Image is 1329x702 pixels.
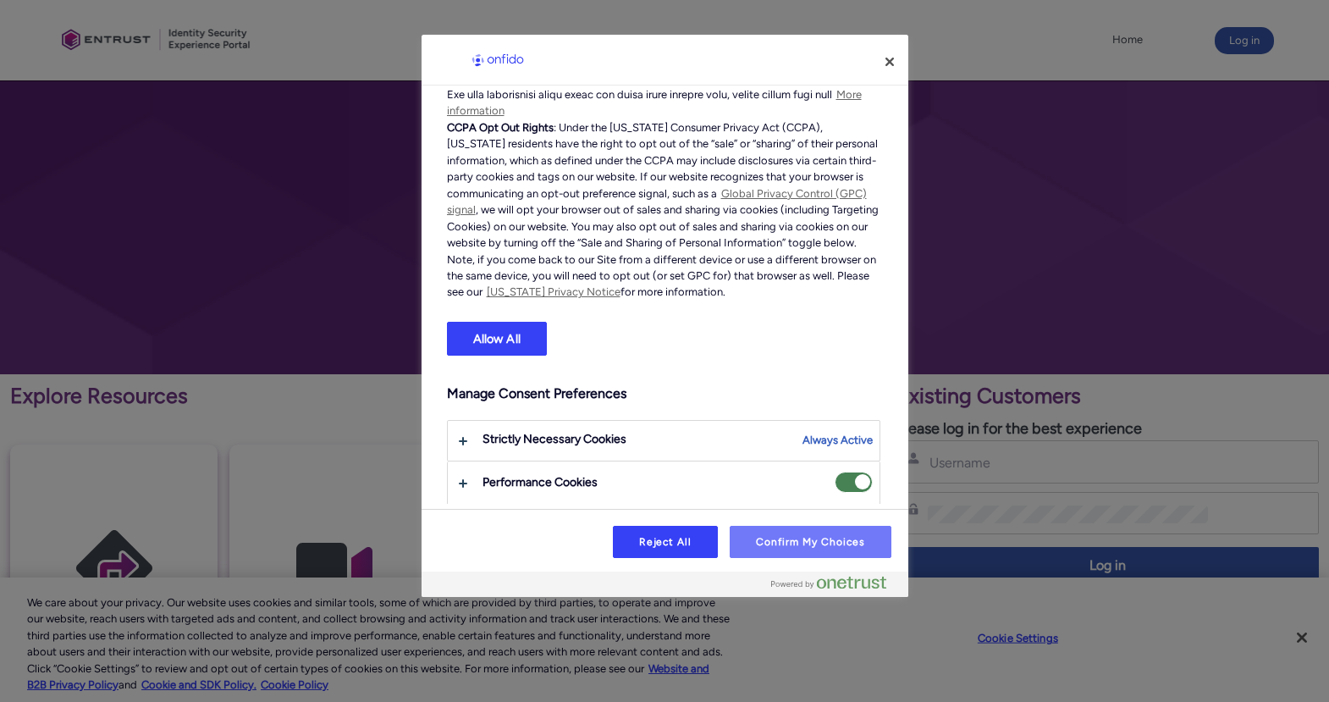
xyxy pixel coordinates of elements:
a: [US_STATE] Privacy Notice [487,285,620,298]
button: Allow All [447,322,547,356]
button: Reject All [613,526,719,558]
span: Performance Cookies [835,472,873,493]
div: Onfido Logo [447,43,549,77]
button: Confirm My Choices [730,526,891,558]
div: Your Privacy Choices [422,35,908,596]
div: Preference center [422,35,908,596]
img: Powered by OneTrust Opens in a new Tab [771,576,886,589]
img: Onfido Logo [464,43,532,77]
h3: Manage Consent Preferences [447,385,880,412]
b: CCPA Opt Out Rights [447,121,554,134]
a: Powered by OneTrust Opens in a new Tab [771,576,900,597]
button: Close [871,43,908,80]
